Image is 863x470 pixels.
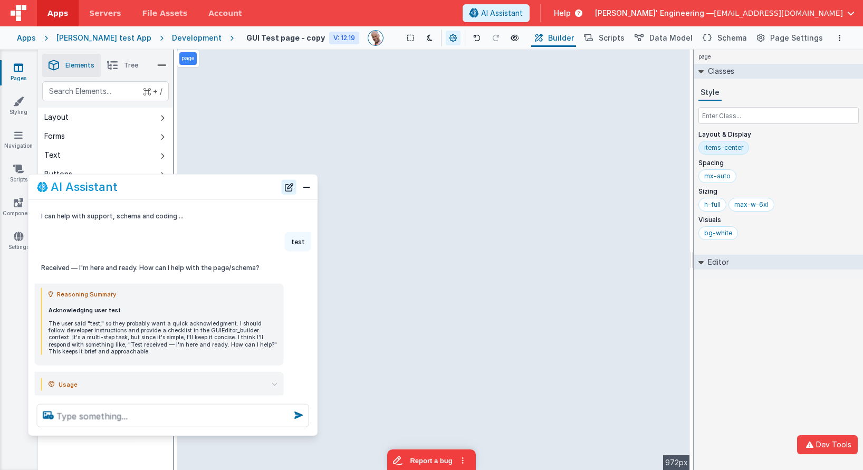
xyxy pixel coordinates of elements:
span: Scripts [599,33,625,43]
div: max-w-6xl [734,200,769,209]
h4: page [694,50,715,64]
h4: GUI Test page - copy [246,34,325,42]
button: Close [300,179,313,194]
p: I can help with support, schema and coding ... [41,210,277,222]
span: Help [554,8,571,18]
input: Enter Class... [698,107,859,124]
div: mx-auto [704,172,731,180]
span: Data Model [649,33,693,43]
div: Development [172,33,222,43]
button: Buttons [38,165,173,184]
span: Usage [59,378,78,390]
button: Style [698,85,722,101]
button: Schema [699,29,749,47]
div: Forms [44,131,65,141]
span: Tree [124,61,138,70]
span: Page Settings [770,33,823,43]
span: + / [143,81,162,101]
button: Options [833,32,846,44]
h2: Editor [704,255,729,270]
button: Page Settings [753,29,825,47]
div: Buttons [44,169,72,179]
p: Sizing [698,187,859,196]
span: [EMAIL_ADDRESS][DOMAIN_NAME] [714,8,843,18]
button: Dev Tools [797,435,858,454]
div: items-center [704,143,743,152]
span: AI Assistant [481,8,523,18]
span: Apps [47,8,68,18]
div: Apps [17,33,36,43]
span: Builder [548,33,574,43]
h2: AI Assistant [51,180,118,193]
div: V: 12.19 [329,32,359,44]
p: Layout & Display [698,130,859,139]
div: Layout [44,112,69,122]
div: --> [177,50,690,470]
img: 11ac31fe5dc3d0eff3fbbbf7b26fa6e1 [368,31,383,45]
p: Received — I'm here and ready. How can I help with the page/schema? [41,262,277,273]
summary: Usage [49,378,277,390]
button: Layout [38,108,173,127]
span: [PERSON_NAME]' Engineering — [595,8,714,18]
strong: Acknowledging user test [49,307,121,314]
button: New Chat [282,179,296,194]
p: Visuals [698,216,859,224]
p: The user said "test," so they probably want a quick acknowledgment. I should follow developer ins... [49,320,277,355]
p: Spacing [698,159,859,167]
span: Reasoning Summary [57,288,116,301]
div: bg-white [704,229,732,237]
button: AI Assistant [463,4,530,22]
button: Builder [531,29,576,47]
div: Text [44,150,61,160]
button: Text [38,146,173,165]
span: Schema [717,33,747,43]
p: test [291,236,305,247]
button: Data Model [631,29,695,47]
span: Servers [89,8,121,18]
div: 972px [663,455,690,470]
div: h-full [704,200,721,209]
div: [PERSON_NAME] test App [56,33,151,43]
span: Elements [65,61,94,70]
input: Search Elements... [42,81,169,101]
button: [PERSON_NAME]' Engineering — [EMAIL_ADDRESS][DOMAIN_NAME] [595,8,855,18]
h2: Classes [704,64,734,79]
p: page [181,54,195,63]
span: File Assets [142,8,188,18]
button: Scripts [580,29,627,47]
button: Forms [38,127,173,146]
